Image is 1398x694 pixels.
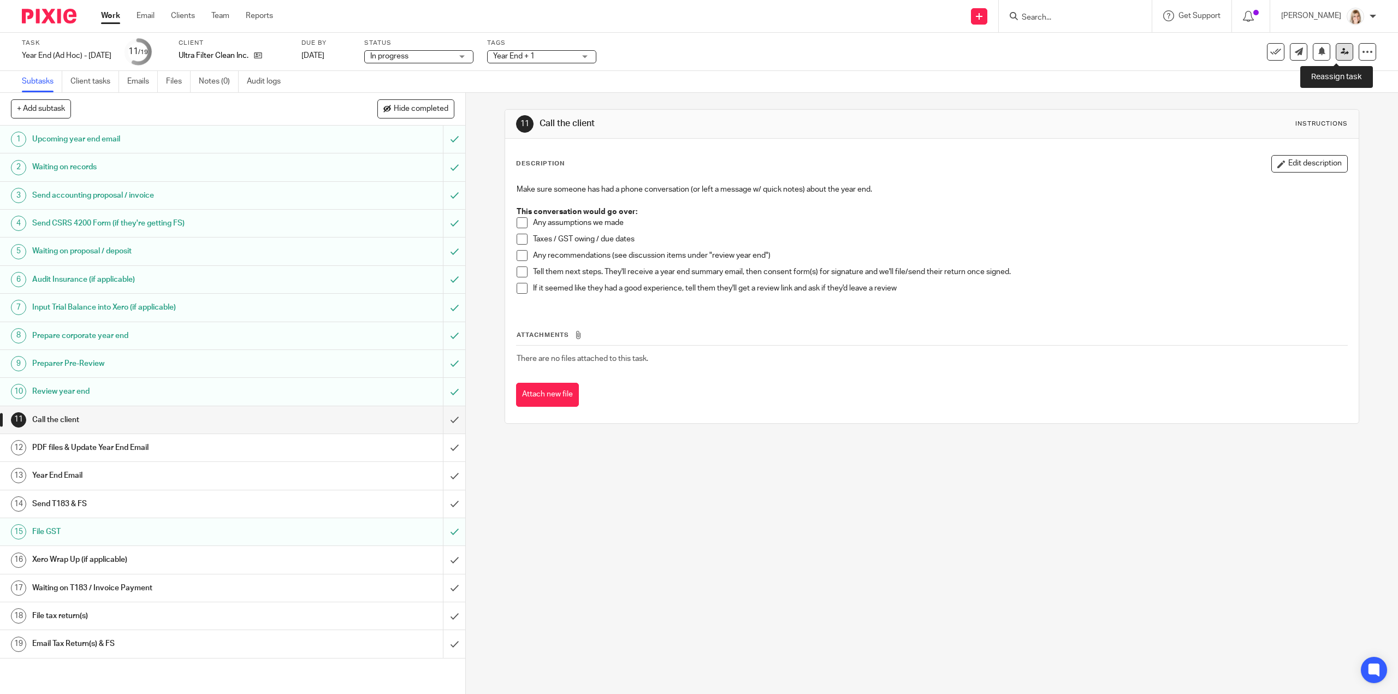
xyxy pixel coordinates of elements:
[493,52,535,60] span: Year End + 1
[32,187,299,204] h1: Send accounting proposal / invoice
[32,328,299,344] h1: Prepare corporate year end
[11,524,26,539] div: 15
[516,383,579,407] button: Attach new file
[32,580,299,596] h1: Waiting on T183 / Invoice Payment
[32,551,299,568] h1: Xero Wrap Up (if applicable)
[137,10,155,21] a: Email
[11,328,26,343] div: 8
[22,71,62,92] a: Subtasks
[22,50,111,61] div: Year End (Ad Hoc) - [DATE]
[128,45,148,58] div: 11
[301,39,351,48] label: Due by
[32,243,299,259] h1: Waiting on proposal / deposit
[32,467,299,484] h1: Year End Email
[533,283,1347,294] p: If it seemed like they had a good experience, tell them they'll get a review link and ask if they...
[32,608,299,624] h1: File tax return(s)
[179,39,288,48] label: Client
[32,131,299,147] h1: Upcoming year end email
[32,355,299,372] h1: Preparer Pre-Review
[11,496,26,512] div: 14
[394,105,448,114] span: Hide completed
[70,71,119,92] a: Client tasks
[179,50,248,61] p: Ultra Filter Clean Inc.
[377,99,454,118] button: Hide completed
[11,637,26,652] div: 19
[11,553,26,568] div: 16
[370,52,408,60] span: In progress
[32,299,299,316] h1: Input Trial Balance into Xero (if applicable)
[32,215,299,232] h1: Send CSRS 4200 Form (if they're getting FS)
[247,71,289,92] a: Audit logs
[11,384,26,399] div: 10
[32,412,299,428] h1: Call the client
[517,184,1347,217] p: Make sure someone has had a phone conversation (or left a message w/ quick notes) about the year ...
[533,217,1347,228] p: Any assumptions we made
[11,468,26,483] div: 13
[166,71,191,92] a: Files
[32,636,299,652] h1: Email Tax Return(s) & FS
[199,71,239,92] a: Notes (0)
[517,355,648,363] span: There are no files attached to this task.
[1271,155,1348,173] button: Edit description
[11,160,26,175] div: 2
[22,9,76,23] img: Pixie
[11,412,26,428] div: 11
[32,159,299,175] h1: Waiting on records
[101,10,120,21] a: Work
[11,580,26,596] div: 17
[246,10,273,21] a: Reports
[1021,13,1119,23] input: Search
[364,39,473,48] label: Status
[1347,8,1364,25] img: Tayler%20Headshot%20Compressed%20Resized%202.jpg
[32,383,299,400] h1: Review year end
[11,132,26,147] div: 1
[516,115,534,133] div: 11
[1281,10,1341,21] p: [PERSON_NAME]
[301,52,324,60] span: [DATE]
[32,440,299,456] h1: PDF files & Update Year End Email
[22,50,111,61] div: Year End (Ad Hoc) - August 2025
[11,216,26,231] div: 4
[211,10,229,21] a: Team
[1295,120,1348,128] div: Instructions
[11,188,26,203] div: 3
[171,10,195,21] a: Clients
[138,49,148,55] small: /19
[11,99,71,118] button: + Add subtask
[516,159,565,168] p: Description
[11,356,26,371] div: 9
[11,608,26,624] div: 18
[32,496,299,512] h1: Send T183 & FS
[32,524,299,540] h1: File GST
[487,39,596,48] label: Tags
[11,272,26,287] div: 6
[533,234,1347,245] p: Taxes / GST owing / due dates
[11,244,26,259] div: 5
[1178,12,1221,20] span: Get Support
[127,71,158,92] a: Emails
[32,271,299,288] h1: Audit Insurance (if applicable)
[540,118,955,129] h1: Call the client
[517,208,637,216] strong: This conversation would go over:
[11,300,26,315] div: 7
[533,250,1347,261] p: Any recommendations (see discussion items under "review year end")
[22,39,111,48] label: Task
[11,440,26,455] div: 12
[517,332,569,338] span: Attachments
[533,266,1347,277] p: Tell them next steps. They'll receive a year end summary email, then consent form(s) for signatur...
